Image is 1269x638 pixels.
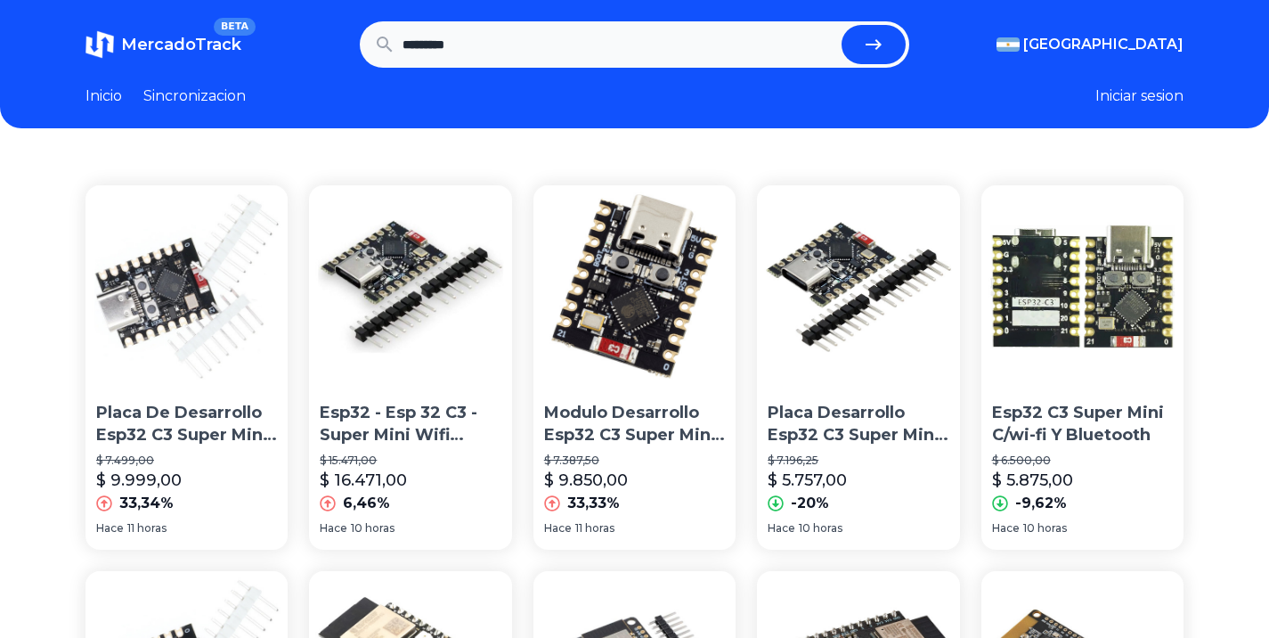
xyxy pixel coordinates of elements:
img: Modulo Desarrollo Esp32 C3 Super Mini Wifi Bluetooth Arduino [533,185,736,388]
p: $ 7.499,00 [96,454,277,468]
a: Placa Desarrollo Esp32 C3 Super Mini Wifi Bluetooth SgkPlaca Desarrollo Esp32 C3 Super Mini Wifi ... [757,185,959,550]
span: Hace [544,521,572,536]
img: MercadoTrack [85,30,114,59]
img: Placa De Desarrollo Esp32 C3 Super Mini Wifi Bluetooth [85,185,288,388]
p: 33,33% [567,493,620,514]
img: Placa Desarrollo Esp32 C3 Super Mini Wifi Bluetooth Sgk [757,185,959,388]
span: Hace [992,521,1020,536]
p: -20% [791,493,829,514]
a: Inicio [85,86,122,107]
a: Esp32 - Esp 32 C3 - Super Mini Wifi BluetoothEsp32 - Esp 32 C3 - Super Mini Wifi Bluetooth$ 15.47... [309,185,511,550]
p: Placa De Desarrollo Esp32 C3 Super Mini Wifi Bluetooth [96,402,277,446]
span: BETA [214,18,256,36]
a: Esp32 C3 Super Mini C/wi-fi Y BluetoothEsp32 C3 Super Mini C/wi-fi Y Bluetooth$ 6.500,00$ 5.875,0... [981,185,1184,550]
p: Esp32 - Esp 32 C3 - Super Mini Wifi Bluetooth [320,402,500,446]
p: Placa Desarrollo Esp32 C3 Super Mini Wifi Bluetooth Sgk [768,402,948,446]
span: 11 horas [127,521,167,536]
img: Esp32 - Esp 32 C3 - Super Mini Wifi Bluetooth [309,185,511,388]
span: Hace [96,521,124,536]
p: $ 15.471,00 [320,454,500,468]
p: $ 6.500,00 [992,454,1173,468]
p: -9,62% [1015,493,1067,514]
a: MercadoTrackBETA [85,30,241,59]
span: 10 horas [1023,521,1067,536]
span: 11 horas [575,521,614,536]
span: MercadoTrack [121,35,241,54]
a: Sincronizacion [143,86,246,107]
span: 10 horas [351,521,395,536]
p: $ 16.471,00 [320,468,407,493]
p: 33,34% [119,493,174,514]
p: 6,46% [343,493,390,514]
p: $ 5.757,00 [768,468,847,493]
p: Modulo Desarrollo Esp32 C3 Super Mini Wifi Bluetooth Arduino [544,402,725,446]
a: Modulo Desarrollo Esp32 C3 Super Mini Wifi Bluetooth ArduinoModulo Desarrollo Esp32 C3 Super Mini... [533,185,736,550]
p: $ 9.999,00 [96,468,182,493]
span: [GEOGRAPHIC_DATA] [1023,34,1184,55]
p: $ 5.875,00 [992,468,1073,493]
a: Placa De Desarrollo Esp32 C3 Super Mini Wifi BluetoothPlaca De Desarrollo Esp32 C3 Super Mini Wif... [85,185,288,550]
p: $ 7.387,50 [544,454,725,468]
button: [GEOGRAPHIC_DATA] [996,34,1184,55]
img: Esp32 C3 Super Mini C/wi-fi Y Bluetooth [981,185,1184,388]
p: $ 7.196,25 [768,454,948,468]
span: Hace [768,521,795,536]
p: Esp32 C3 Super Mini C/wi-fi Y Bluetooth [992,402,1173,446]
p: $ 9.850,00 [544,468,628,493]
img: Argentina [996,37,1020,52]
button: Iniciar sesion [1095,86,1184,107]
span: Hace [320,521,347,536]
span: 10 horas [799,521,842,536]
